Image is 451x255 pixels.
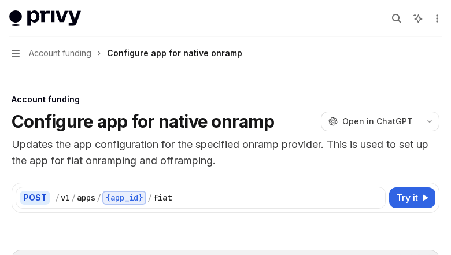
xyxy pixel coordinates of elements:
[77,192,95,204] div: apps
[389,187,435,208] button: Try it
[102,191,146,205] div: {app_id}
[430,10,442,27] button: More actions
[12,136,439,169] p: Updates the app configuration for the specified onramp provider. This is used to set up the app f...
[9,10,81,27] img: light logo
[29,46,91,60] span: Account funding
[20,191,50,205] div: POST
[97,192,101,204] div: /
[342,116,413,127] span: Open in ChatGPT
[55,192,60,204] div: /
[107,46,242,60] div: Configure app for native onramp
[12,111,274,132] h1: Configure app for native onramp
[71,192,76,204] div: /
[153,192,172,204] div: fiat
[321,112,420,131] button: Open in ChatGPT
[147,192,152,204] div: /
[396,191,418,205] span: Try it
[61,192,70,204] div: v1
[12,94,439,105] div: Account funding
